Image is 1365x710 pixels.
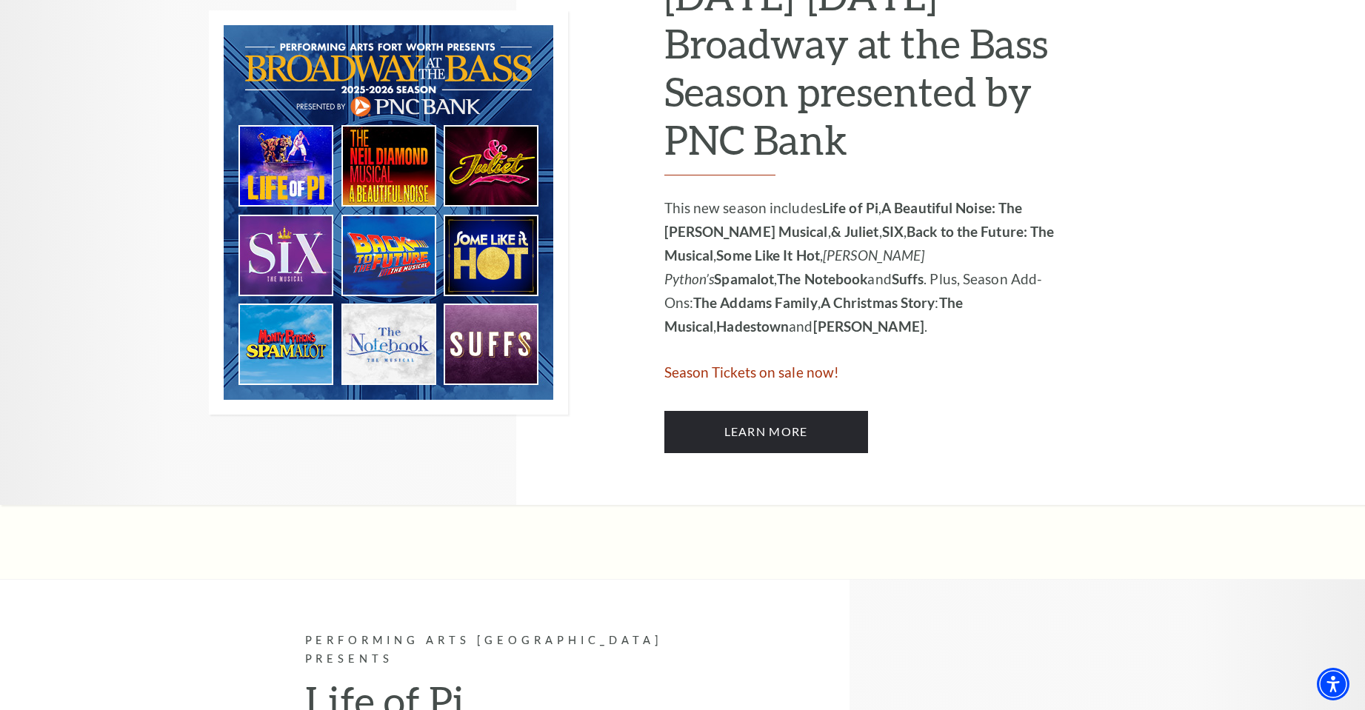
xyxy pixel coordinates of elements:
strong: Life of Pi [822,199,878,216]
strong: The Notebook [777,270,867,287]
strong: [PERSON_NAME] [813,318,924,335]
strong: A Christmas Story [821,294,935,311]
span: Season Tickets on sale now! [664,364,840,381]
img: 2025-2026 Broadway at the Bass Season presented by PNC Bank [209,10,568,415]
p: Performing Arts [GEOGRAPHIC_DATA] Presents [305,632,701,669]
strong: Some Like It Hot [716,247,820,264]
strong: & Juliet [831,223,879,240]
strong: SIX [882,223,904,240]
div: Accessibility Menu [1317,668,1349,700]
a: Learn More 2025-2026 Broadway at the Bass Season presented by PNC Bank [664,411,868,452]
strong: Suffs [892,270,924,287]
em: [PERSON_NAME] Python’s [664,247,925,287]
p: This new season includes , , , , , , , and . Plus, Season Add-Ons: , : , and . [664,196,1061,338]
strong: Spamalot [714,270,774,287]
strong: Hadestown [716,318,789,335]
strong: The Addams Family [693,294,818,311]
